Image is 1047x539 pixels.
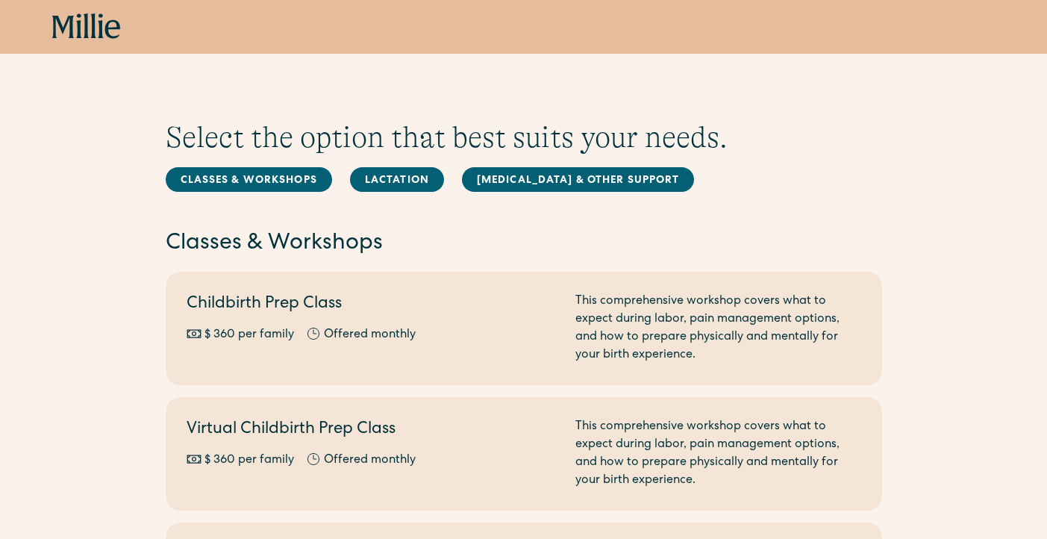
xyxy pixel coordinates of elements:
a: Virtual Childbirth Prep Class$ 360 per familyOffered monthlyThis comprehensive workshop covers wh... [166,397,882,511]
h2: Childbirth Prep Class [187,293,557,317]
div: Offered monthly [324,326,416,344]
div: This comprehensive workshop covers what to expect during labor, pain management options, and how ... [575,293,861,364]
div: This comprehensive workshop covers what to expect during labor, pain management options, and how ... [575,418,861,490]
div: $ 360 per family [204,326,294,344]
a: Classes & Workshops [166,167,332,192]
a: [MEDICAL_DATA] & Other Support [462,167,695,192]
h2: Virtual Childbirth Prep Class [187,418,557,443]
div: $ 360 per family [204,452,294,470]
a: Childbirth Prep Class$ 360 per familyOffered monthlyThis comprehensive workshop covers what to ex... [166,272,882,385]
h2: Classes & Workshops [166,228,882,260]
a: Lactation [350,167,444,192]
div: Offered monthly [324,452,416,470]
